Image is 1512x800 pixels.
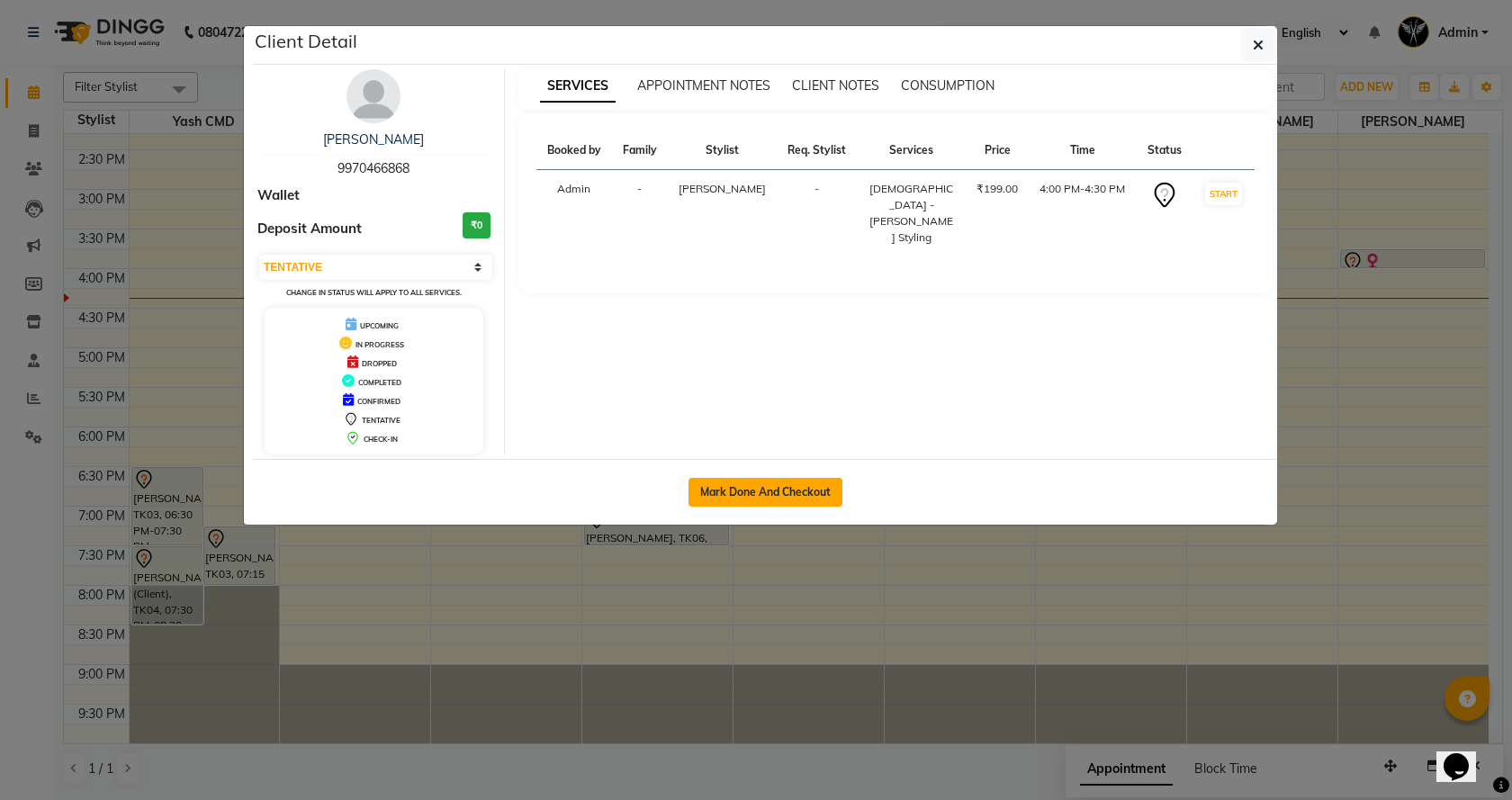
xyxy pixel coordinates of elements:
[668,131,777,170] th: Stylist
[777,131,857,170] th: Req. Stylist
[1029,170,1136,257] td: 4:00 PM-4:30 PM
[901,77,994,94] span: CONSUMPTION
[1137,131,1192,170] th: Status
[540,70,616,103] span: SERVICES
[362,359,397,368] span: DROPPED
[362,416,400,425] span: TENTATIVE
[612,131,668,170] th: Family
[1029,131,1136,170] th: Time
[612,170,668,257] td: -
[679,182,766,195] span: [PERSON_NAME]
[337,160,409,176] span: 9970466868
[688,478,842,507] button: Mark Done And Checkout
[777,170,857,257] td: -
[637,77,770,94] span: APPOINTMENT NOTES
[868,181,955,246] div: [DEMOGRAPHIC_DATA] - [PERSON_NAME] Styling
[1205,183,1242,205] button: START
[346,69,400,123] img: avatar
[257,219,362,239] span: Deposit Amount
[536,170,612,257] td: Admin
[255,28,357,55] h5: Client Detail
[976,181,1018,197] div: ₹199.00
[257,185,300,206] span: Wallet
[792,77,879,94] span: CLIENT NOTES
[858,131,966,170] th: Services
[355,340,404,349] span: IN PROGRESS
[286,288,462,297] small: Change in status will apply to all services.
[360,321,399,330] span: UPCOMING
[463,212,490,238] h3: ₹0
[358,378,401,387] span: COMPLETED
[966,131,1029,170] th: Price
[1436,728,1494,782] iframe: chat widget
[364,435,398,444] span: CHECK-IN
[357,397,400,406] span: CONFIRMED
[323,131,424,148] a: [PERSON_NAME]
[536,131,612,170] th: Booked by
